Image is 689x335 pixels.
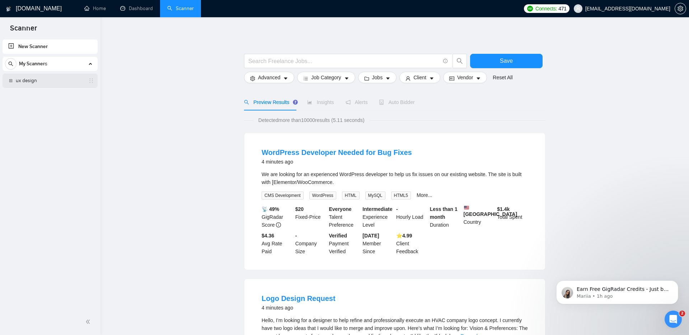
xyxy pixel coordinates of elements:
b: $4.36 [262,233,274,239]
span: robot [379,100,384,105]
a: Logo Design Request [262,294,336,302]
span: Client [413,74,426,81]
button: settingAdvancedcaret-down [244,72,294,83]
span: Job Category [311,74,341,81]
span: user [406,76,411,81]
img: logo [6,3,11,15]
a: Reset All [493,74,512,81]
a: searchScanner [167,5,194,11]
span: My Scanners [19,57,47,71]
input: Search Freelance Jobs... [248,57,440,66]
span: bars [303,76,308,81]
span: setting [250,76,255,81]
div: Total Spent [496,205,529,229]
span: notification [346,100,351,105]
b: - [396,206,398,212]
span: Detected more than 10000 results (5.11 seconds) [253,116,370,124]
a: More... [417,192,432,198]
span: MySQL [365,192,385,199]
span: search [244,100,249,105]
button: Save [470,54,543,68]
span: double-left [85,318,93,325]
span: Save [500,56,513,65]
b: ⭐️ 4.99 [396,233,412,239]
span: idcard [449,76,454,81]
img: upwork-logo.png [527,6,533,11]
div: 4 minutes ago [262,157,412,166]
span: HTML [342,192,360,199]
button: folderJobscaret-down [358,72,397,83]
div: Fixed-Price [294,205,328,229]
button: setting [675,3,686,14]
a: setting [675,6,686,11]
span: caret-down [476,76,481,81]
b: $ 20 [295,206,304,212]
span: Insights [307,99,334,105]
iframe: Intercom notifications message [545,265,689,316]
b: [DATE] [362,233,379,239]
b: Intermediate [362,206,392,212]
span: CMS Development [262,192,304,199]
span: Auto Bidder [379,99,414,105]
div: Tooltip anchor [292,99,299,105]
span: Preview Results [244,99,296,105]
div: Avg Rate Paid [260,232,294,255]
span: search [453,58,467,64]
div: Payment Verified [328,232,361,255]
div: Talent Preference [328,205,361,229]
div: Member Since [361,232,395,255]
span: caret-down [429,76,434,81]
div: Country [462,205,496,229]
a: dashboardDashboard [120,5,153,11]
b: $ 1.4k [497,206,510,212]
div: GigRadar Score [260,205,294,229]
span: Advanced [258,74,280,81]
button: idcardVendorcaret-down [443,72,487,83]
button: barsJob Categorycaret-down [297,72,355,83]
b: 📡 49% [262,206,279,212]
div: Company Size [294,232,328,255]
div: Client Feedback [395,232,428,255]
div: Experience Level [361,205,395,229]
button: userClientcaret-down [399,72,440,83]
img: 🇺🇸 [464,205,469,210]
b: Everyone [329,206,352,212]
div: Duration [428,205,462,229]
span: WordPress [309,192,336,199]
span: 2 [679,311,685,316]
span: user [576,6,581,11]
span: Connects: [535,5,557,13]
a: New Scanner [8,39,92,54]
span: Alerts [346,99,368,105]
div: 4 minutes ago [262,303,336,312]
span: Vendor [457,74,473,81]
button: search [5,58,17,70]
span: HTML5 [391,192,411,199]
span: folder [364,76,369,81]
span: setting [675,6,686,11]
b: Less than 1 month [430,206,458,220]
div: We are looking for an experienced WordPress developer to help us fix issues on our existing websi... [262,170,528,186]
b: [GEOGRAPHIC_DATA] [464,205,517,217]
b: - [295,233,297,239]
iframe: Intercom live chat [665,311,682,328]
span: caret-down [344,76,349,81]
a: WordPress Developer Needed for Bug Fixes [262,148,412,156]
span: info-circle [276,222,281,227]
span: caret-down [385,76,390,81]
span: info-circle [443,59,448,63]
button: search [453,54,467,68]
div: Hourly Load [395,205,428,229]
b: Verified [329,233,347,239]
li: My Scanners [3,57,98,88]
span: Jobs [372,74,383,81]
a: homeHome [84,5,106,11]
span: caret-down [283,76,288,81]
span: 471 [558,5,566,13]
span: search [5,61,16,66]
span: area-chart [307,100,312,105]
